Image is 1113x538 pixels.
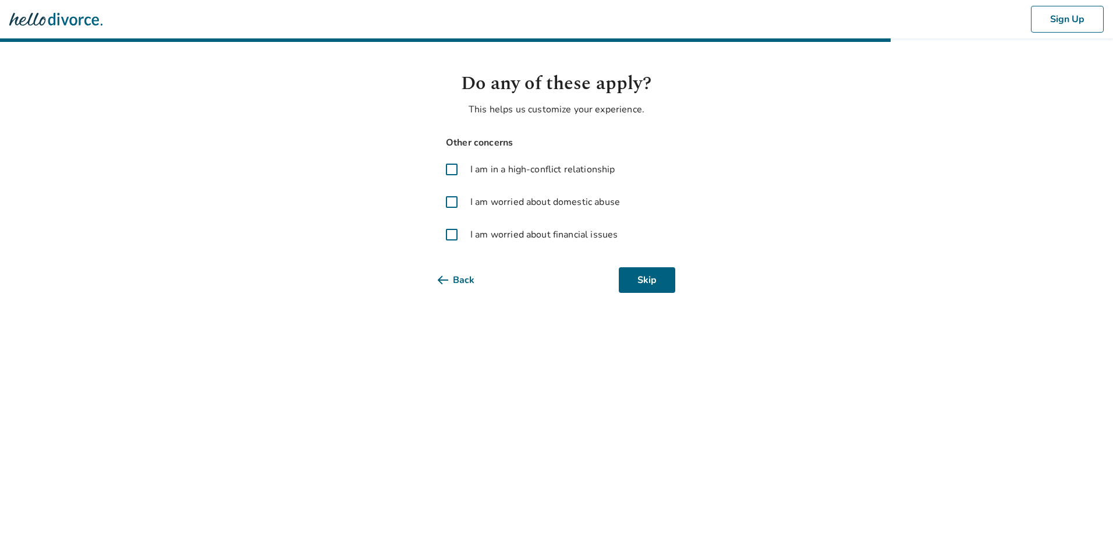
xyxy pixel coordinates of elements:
span: I am in a high-conflict relationship [470,162,615,176]
iframe: Chat Widget [1055,482,1113,538]
h1: Do any of these apply? [438,70,675,98]
img: Hello Divorce Logo [9,8,102,31]
button: Sign Up [1031,6,1104,33]
button: Back [438,267,493,293]
button: Skip [619,267,675,293]
span: I am worried about financial issues [470,228,618,242]
span: I am worried about domestic abuse [470,195,620,209]
span: Other concerns [438,135,675,151]
p: This helps us customize your experience. [438,102,675,116]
